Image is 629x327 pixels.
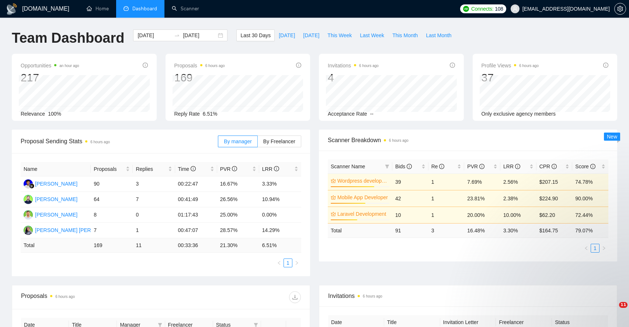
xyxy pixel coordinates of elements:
button: download [289,291,301,303]
a: SS[PERSON_NAME] [PERSON_NAME] [24,227,121,233]
input: Start date [138,31,171,39]
td: 25.00% [217,207,259,223]
div: 37 [482,71,539,85]
td: 6.51 % [259,238,301,253]
span: [DATE] [279,31,295,39]
td: $207.15 [536,173,573,190]
iframe: Intercom live chat [604,302,622,320]
time: 6 hours ago [519,64,539,68]
div: 169 [174,71,225,85]
span: Profile Views [482,61,539,70]
span: Last Week [360,31,384,39]
span: Invitations [328,291,608,300]
td: 64 [91,192,133,207]
span: info-circle [407,164,412,169]
button: right [292,259,301,267]
span: right [602,246,606,250]
span: Only exclusive agency members [482,111,556,117]
td: 10 [392,207,428,223]
li: Previous Page [582,244,591,253]
li: 1 [284,259,292,267]
td: 00:41:49 [175,192,217,207]
td: 0 [133,207,175,223]
th: Replies [133,162,175,176]
span: swap-right [174,32,180,38]
td: 7 [91,223,133,238]
h1: Team Dashboard [12,29,124,47]
li: Next Page [600,244,608,253]
td: 3.30 % [500,223,536,238]
a: homeHome [87,6,109,12]
td: 10.00% [500,207,536,223]
div: [PERSON_NAME] [PERSON_NAME] [35,226,121,234]
td: 00:47:07 [175,223,217,238]
span: filter [385,164,389,169]
td: 3 [133,176,175,192]
td: 7 [133,192,175,207]
span: LRR [503,163,520,169]
a: 1 [284,259,292,267]
span: left [584,246,588,250]
span: setting [615,6,626,12]
time: 6 hours ago [55,295,75,299]
a: FR[PERSON_NAME] [24,180,77,186]
time: 6 hours ago [363,294,382,298]
img: SK [24,195,33,204]
button: left [275,259,284,267]
span: Last 30 Days [240,31,271,39]
td: 79.07 % [572,223,608,238]
td: 1 [428,173,465,190]
td: 01:17:43 [175,207,217,223]
span: crown [331,211,336,217]
a: AC[PERSON_NAME] [24,211,77,217]
span: By manager [224,138,251,144]
span: Scanner Breakdown [328,136,608,145]
span: Bids [395,163,412,169]
span: Invitations [328,61,379,70]
td: 91 [392,223,428,238]
td: $ 164.75 [536,223,573,238]
span: Connects: [471,5,493,13]
td: 39 [392,173,428,190]
span: Proposals [174,61,225,70]
a: Mobile App Developer [337,193,388,201]
td: 14.29% [259,223,301,238]
li: Previous Page [275,259,284,267]
span: filter [158,323,162,327]
td: 2.38% [500,190,536,207]
span: Dashboard [132,6,157,12]
li: Next Page [292,259,301,267]
td: 90 [91,176,133,192]
span: dashboard [124,6,129,11]
img: logo [6,3,18,15]
span: Proposals [94,165,124,173]
a: searchScanner [172,6,199,12]
button: Last Month [422,29,455,41]
span: info-circle [143,63,148,68]
td: 7.69% [464,173,500,190]
td: 3 [428,223,465,238]
div: 4 [328,71,379,85]
span: info-circle [274,166,279,171]
span: 100% [48,111,61,117]
span: info-circle [479,164,484,169]
td: 169 [91,238,133,253]
span: New [607,134,617,140]
td: 1 [133,223,175,238]
span: filter [254,323,258,327]
button: This Month [388,29,422,41]
a: Laravel Development [337,210,388,218]
span: 108 [495,5,503,13]
span: 6.51% [203,111,218,117]
span: Re [431,163,445,169]
span: info-circle [590,164,595,169]
div: [PERSON_NAME] [35,180,77,188]
td: Total [328,223,392,238]
span: Replies [136,165,166,173]
span: PVR [467,163,484,169]
td: 21.30 % [217,238,259,253]
div: [PERSON_NAME] [35,211,77,219]
span: This Week [327,31,352,39]
td: 11 [133,238,175,253]
li: 1 [591,244,600,253]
